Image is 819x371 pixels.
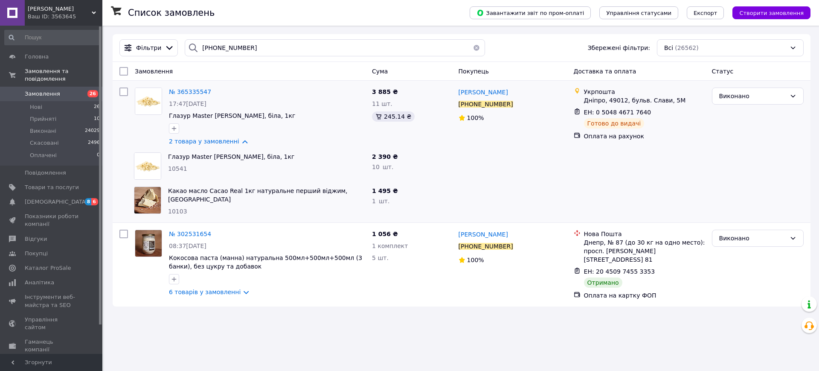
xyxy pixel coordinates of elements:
div: Отримано [584,278,622,288]
span: Товари та послуги [25,184,79,191]
span: Замовлення та повідомлення [25,67,102,83]
span: 2496 [88,139,100,147]
img: Фото товару [135,230,162,257]
span: Управління сайтом [25,316,79,331]
div: [PHONE_NUMBER] [459,101,513,108]
span: 10 шт. [372,164,393,170]
a: Кокосова паста (манна) натуральна 500мл+500мл+500мл (3 банки), без цукру та добавок [169,254,362,270]
span: 0 [97,152,100,159]
span: [PERSON_NAME] [459,231,508,238]
span: 26 [94,103,100,111]
span: Замовлення [25,90,60,98]
a: 2 товара у замовленні [169,138,239,145]
span: Відгуки [25,235,47,243]
a: Какао масло Cacao Real 1кг натуральне перший віджим, [GEOGRAPHIC_DATA] [168,187,348,203]
span: 100% [467,257,484,263]
span: Збережені фільтри: [588,44,650,52]
span: (26562) [675,44,698,51]
span: Показники роботи компанії [25,213,79,228]
button: Очистить [468,39,485,56]
span: 11 шт. [372,100,392,107]
input: Пошук [4,30,101,45]
span: Фільтри [136,44,161,52]
div: 245.14 ₴ [372,111,415,122]
span: ЕН: 20 4509 7455 3353 [584,268,655,275]
span: Замовлення [135,68,173,75]
div: Ваш ID: 3563645 [28,13,102,20]
img: Фото товару [134,187,161,213]
span: 5 шт. [372,254,389,261]
span: Експорт [694,10,717,16]
a: № 302531654 [169,231,211,237]
div: Нова Пошта [584,230,705,238]
span: 08:37[DATE] [169,242,206,249]
span: 2 390 ₴ [372,153,398,160]
span: Нові [30,103,42,111]
span: 3 885 ₴ [372,88,398,95]
a: [PERSON_NAME] [459,88,508,96]
span: Інструменти веб-майстра та SEO [25,293,79,309]
span: [PERSON_NAME] [459,89,508,96]
a: Фото товару [135,230,162,257]
span: 1 056 ₴ [372,231,398,237]
span: 17:47[DATE] [169,100,206,107]
span: Каталог ProSale [25,264,71,272]
span: Гаманець компанії [25,338,79,353]
img: Фото товару [134,153,161,179]
button: Створити замовлення [732,6,810,19]
span: Статус [712,68,734,75]
img: Фото товару [135,88,162,114]
span: Доставка та оплата [574,68,636,75]
input: Пошук за номером замовлення, ПІБ покупця, номером телефону, Email, номером накладної [185,39,485,56]
span: 6 [91,198,98,205]
span: 1 шт. [372,198,389,204]
span: Управління статусами [606,10,671,16]
a: Створити замовлення [724,9,810,16]
span: Виконані [30,127,56,135]
div: Виконано [719,91,786,101]
span: Всі [664,44,673,52]
span: Какао Смак [28,5,92,13]
span: Завантажити звіт по пром-оплаті [476,9,584,17]
div: Дніпро, 49012, бульв. Слави, 5М [584,96,705,105]
span: 1 комплект [372,242,408,249]
button: Експорт [687,6,724,19]
div: Укрпошта [584,88,705,96]
a: Глазур Master [PERSON_NAME], біла, 1кг [168,153,294,160]
div: Оплата на рахунок [584,132,705,140]
span: 1 495 ₴ [372,187,398,194]
span: 10541 [168,165,187,172]
span: 100% [467,114,484,121]
div: Виконано [719,234,786,243]
div: Оплата на картку ФОП [584,291,705,300]
a: 6 товарів у замовленні [169,289,241,295]
span: Скасовані [30,139,59,147]
a: Глазур Master [PERSON_NAME], біла, 1кг [169,112,295,119]
span: Прийняті [30,115,56,123]
span: Головна [25,53,49,61]
div: [PHONE_NUMBER] [459,243,513,250]
span: Cума [372,68,388,75]
button: Управління статусами [599,6,678,19]
span: 10103 [168,208,187,215]
span: [DEMOGRAPHIC_DATA] [25,198,88,206]
a: [PERSON_NAME] [459,230,508,239]
h1: Список замовлень [128,8,215,18]
span: 24029 [85,127,100,135]
span: Створити замовлення [739,10,804,16]
span: 26 [87,90,98,97]
button: Завантажити звіт по пром-оплаті [470,6,591,19]
span: Повідомлення [25,169,66,177]
a: Фото товару [135,88,162,115]
span: Аналітика [25,279,54,286]
div: Днепр, № 87 (до 30 кг на одно место): просп. [PERSON_NAME][STREET_ADDRESS] 81 [584,238,705,264]
div: Готово до видачі [584,118,645,129]
a: № 365335547 [169,88,211,95]
span: 10 [94,115,100,123]
span: 8 [85,198,92,205]
span: ЕН: 0 5048 4671 7640 [584,109,651,116]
